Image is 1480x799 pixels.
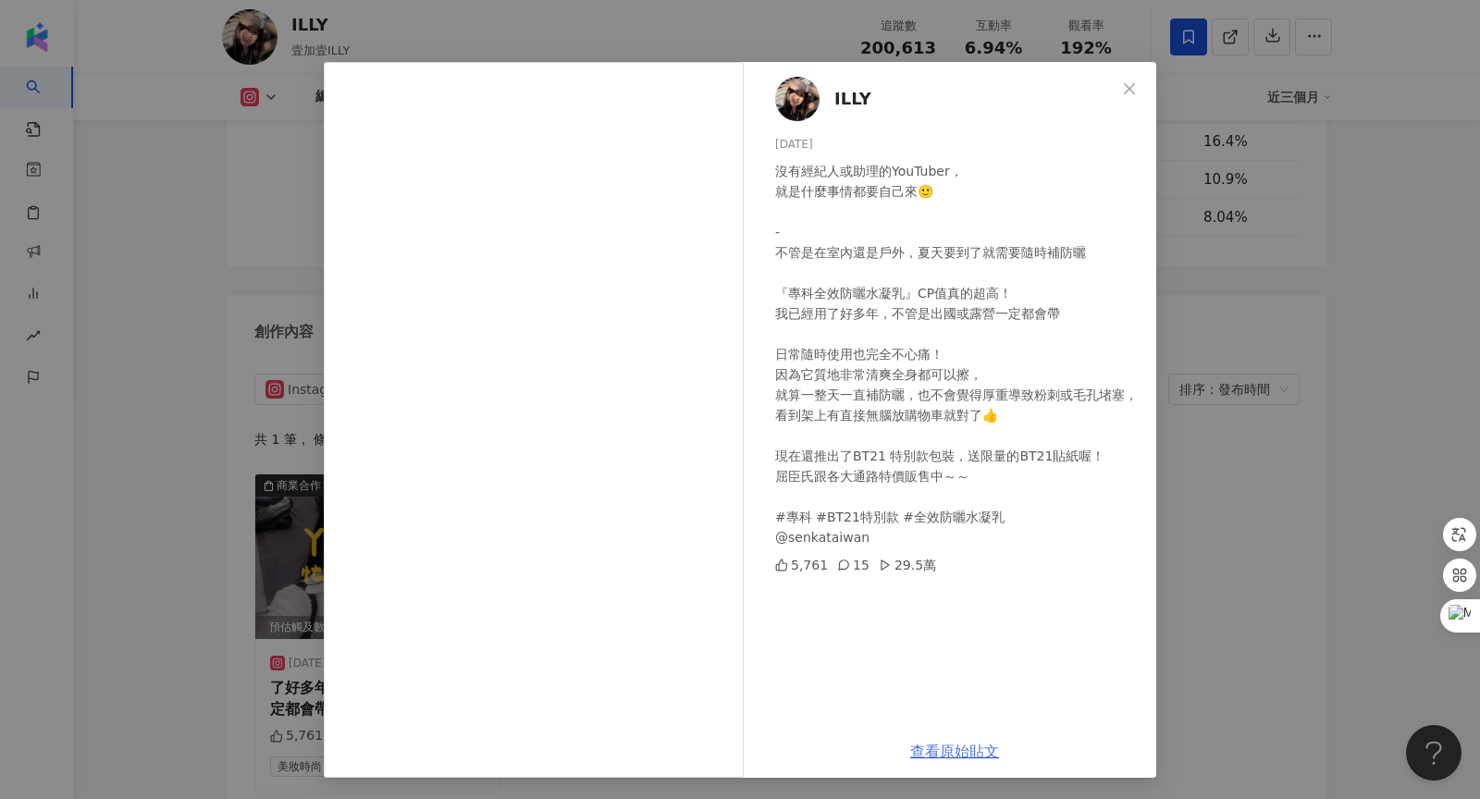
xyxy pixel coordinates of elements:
div: 15 [837,555,869,575]
div: 沒有經紀人或助理的YouTuber， 就是什麼事情都要自己來🙂 - 不管是在室內還是戶外，夏天要到了就需要隨時補防曬 『專科全效防曬水凝乳』CP值真的超高！ 我已經用了好多年，不管是出國或露營一... [775,161,1141,547]
div: 5,761 [775,555,828,575]
div: 29.5萬 [879,555,936,575]
div: [DATE] [775,136,1141,154]
span: ILLY [834,86,871,112]
img: KOL Avatar [775,77,820,121]
span: close [1122,81,1137,96]
a: KOL AvatarILLY [775,77,1116,121]
a: 查看原始貼文 [910,743,999,760]
button: Close [1111,70,1148,107]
